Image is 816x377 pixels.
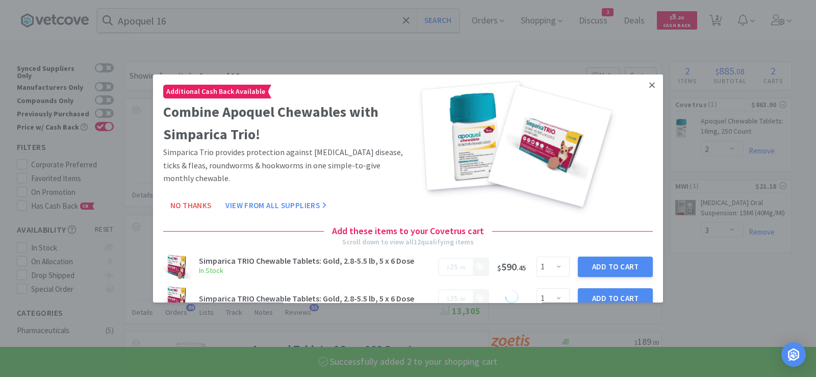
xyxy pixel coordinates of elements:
[164,85,268,98] span: Additional Cash Back Available
[497,263,501,272] span: $
[163,253,191,281] img: 153786e2b72e4582b937c322a9cf453e.png
[218,195,334,216] button: View From All Suppliers
[324,224,492,239] h4: Add these items to your Covetrus cart
[199,294,432,303] h3: Simparica TRIO Chewable Tablets: Gold, 2.8-5.5 lb, 5 x 6 Dose
[497,260,526,273] span: 590
[781,342,806,367] div: Open Intercom Messenger
[460,264,465,271] span: 00
[163,285,191,312] img: 153786e2b72e4582b937c322a9cf453e.png
[163,146,404,185] p: Simparica Trio provides protection against [MEDICAL_DATA] disease, ticks & fleas, roundworms & ho...
[199,265,432,277] h6: In Stock
[450,293,458,303] span: 25
[447,293,465,303] span: .
[163,100,404,146] h2: Combine Apoquel Chewables with Simparica Trio!
[578,257,653,277] button: Add to Cart
[342,236,474,247] div: Scroll down to view all 12 qualifying items
[517,263,526,272] span: . 45
[199,257,432,265] h3: Simparica TRIO Chewable Tablets: Gold, 2.8-5.5 lb, 5 x 6 Dose
[450,262,458,271] span: 25
[460,296,465,303] span: 00
[163,195,218,216] button: No Thanks
[578,288,653,309] button: Add to Cart
[447,262,465,271] span: .
[447,264,450,271] span: $
[447,296,450,303] span: $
